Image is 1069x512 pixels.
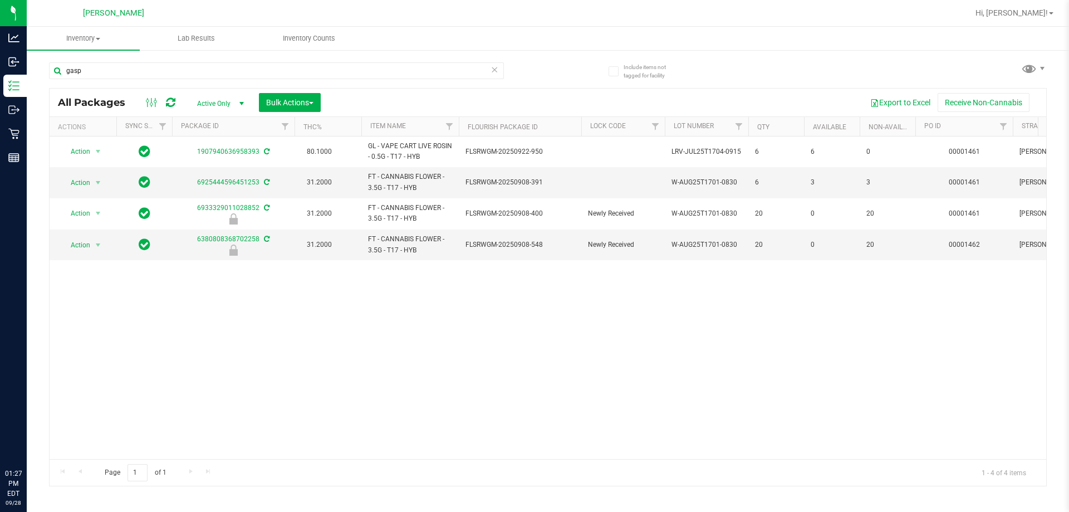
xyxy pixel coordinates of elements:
[49,62,504,79] input: Search Package ID, Item Name, SKU, Lot or Part Number...
[588,208,658,219] span: Newly Received
[624,63,679,80] span: Include items not tagged for facility
[197,178,259,186] a: 6925444596451253
[811,147,853,157] span: 6
[11,423,45,456] iframe: Resource center
[154,117,172,136] a: Filter
[757,123,769,131] a: Qty
[58,96,136,109] span: All Packages
[646,117,665,136] a: Filter
[755,208,797,219] span: 20
[8,104,19,115] inline-svg: Outbound
[163,33,230,43] span: Lab Results
[468,123,538,131] a: Flourish Package ID
[8,128,19,139] inline-svg: Retail
[125,122,168,130] a: Sync Status
[938,93,1029,112] button: Receive Non-Cannabis
[301,237,337,253] span: 31.2000
[8,32,19,43] inline-svg: Analytics
[303,123,322,131] a: THC%
[266,98,313,107] span: Bulk Actions
[671,147,742,157] span: LRV-JUL25T1704-0915
[139,206,150,221] span: In Sync
[61,144,91,159] span: Action
[262,178,269,186] span: Sync from Compliance System
[259,93,321,112] button: Bulk Actions
[197,204,259,212] a: 6933329011028852
[869,123,918,131] a: Non-Available
[27,27,140,50] a: Inventory
[863,93,938,112] button: Export to Excel
[91,237,105,253] span: select
[197,235,259,243] a: 6380808368702258
[491,62,498,77] span: Clear
[276,117,295,136] a: Filter
[139,144,150,159] span: In Sync
[755,240,797,250] span: 20
[181,122,219,130] a: Package ID
[730,117,748,136] a: Filter
[197,148,259,155] a: 1907940636958393
[252,27,365,50] a: Inventory Counts
[301,144,337,160] span: 80.1000
[368,172,452,193] span: FT - CANNABIS FLOWER - 3.5G - T17 - HYB
[973,464,1035,481] span: 1 - 4 of 4 items
[301,174,337,191] span: 31.2000
[465,147,575,157] span: FLSRWGM-20250922-950
[370,122,406,130] a: Item Name
[994,117,1013,136] a: Filter
[170,213,296,225] div: Newly Received
[368,234,452,255] span: FT - CANNABIS FLOWER - 3.5G - T17 - HYB
[866,240,909,250] span: 20
[588,240,658,250] span: Newly Received
[301,206,337,222] span: 31.2000
[368,203,452,224] span: FT - CANNABIS FLOWER - 3.5G - T17 - HYB
[61,175,91,191] span: Action
[262,148,269,155] span: Sync from Compliance System
[91,144,105,159] span: select
[95,464,175,481] span: Page of 1
[674,122,714,130] a: Lot Number
[262,204,269,212] span: Sync from Compliance System
[170,245,296,256] div: Newly Received
[811,177,853,188] span: 3
[140,27,253,50] a: Lab Results
[128,464,148,481] input: 1
[813,123,846,131] a: Available
[866,147,909,157] span: 0
[8,152,19,163] inline-svg: Reports
[755,147,797,157] span: 6
[139,174,150,190] span: In Sync
[811,208,853,219] span: 0
[440,117,459,136] a: Filter
[811,240,853,250] span: 0
[139,237,150,252] span: In Sync
[465,240,575,250] span: FLSRWGM-20250908-548
[61,237,91,253] span: Action
[5,469,22,499] p: 01:27 PM EDT
[949,148,980,155] a: 00001461
[671,240,742,250] span: W-AUG25T1701-0830
[27,33,140,43] span: Inventory
[5,499,22,507] p: 09/28
[465,177,575,188] span: FLSRWGM-20250908-391
[8,56,19,67] inline-svg: Inbound
[949,178,980,186] a: 00001461
[590,122,626,130] a: Lock Code
[268,33,350,43] span: Inventory Counts
[91,175,105,191] span: select
[671,177,742,188] span: W-AUG25T1701-0830
[755,177,797,188] span: 6
[262,235,269,243] span: Sync from Compliance System
[465,208,575,219] span: FLSRWGM-20250908-400
[949,209,980,217] a: 00001461
[58,123,112,131] div: Actions
[866,208,909,219] span: 20
[949,241,980,248] a: 00001462
[83,8,144,18] span: [PERSON_NAME]
[368,141,452,162] span: GL - VAPE CART LIVE ROSIN - 0.5G - T17 - HYB
[866,177,909,188] span: 3
[671,208,742,219] span: W-AUG25T1701-0830
[924,122,941,130] a: PO ID
[91,206,105,221] span: select
[61,206,91,221] span: Action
